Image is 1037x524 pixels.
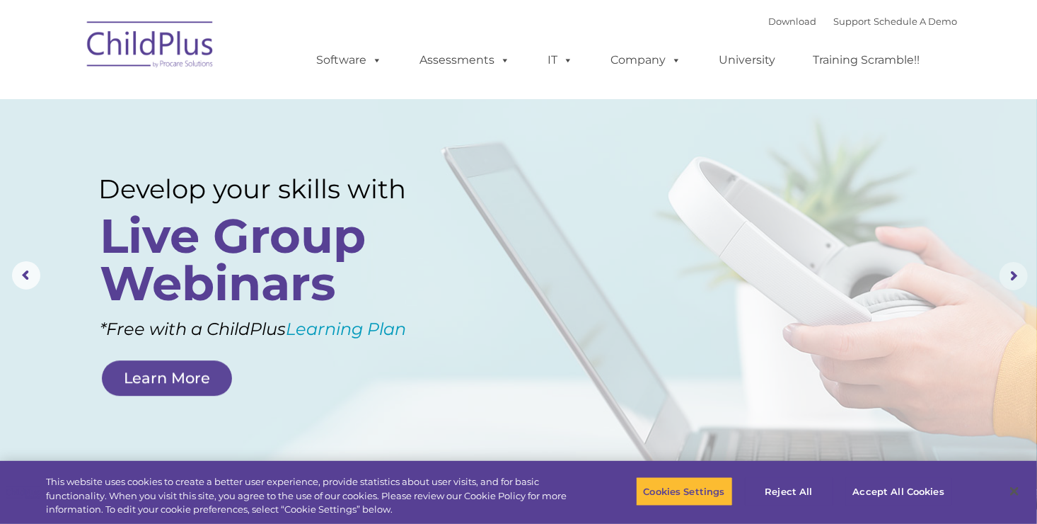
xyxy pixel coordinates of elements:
span: Phone number [197,152,257,162]
font: | [768,16,957,27]
a: Company [596,46,695,74]
a: IT [533,46,587,74]
button: Close [999,476,1030,507]
rs-layer: Live Group Webinars [100,212,436,307]
div: This website uses cookies to create a better user experience, provide statistics about user visit... [46,475,570,517]
a: Learning Plan [286,319,406,339]
a: Support [833,16,871,27]
img: ChildPlus by Procare Solutions [80,11,221,82]
span: Last name [197,93,240,104]
button: Cookies Settings [636,477,733,506]
a: Software [302,46,396,74]
a: Assessments [405,46,524,74]
button: Accept All Cookies [845,477,952,506]
rs-layer: *Free with a ChildPlus [100,314,466,345]
rs-layer: Develop your skills with [98,173,441,205]
a: Schedule A Demo [874,16,957,27]
a: Download [768,16,816,27]
a: Training Scramble!! [799,46,934,74]
button: Reject All [745,477,833,506]
a: University [705,46,789,74]
a: Learn More [102,360,232,396]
